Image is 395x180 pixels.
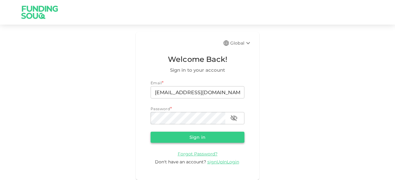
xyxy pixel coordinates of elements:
[178,151,218,157] a: Forgot Password?
[151,66,244,74] span: Sign in to your account
[151,86,244,98] input: email
[207,159,239,165] span: signUpInLogin
[155,159,206,165] span: Don't have an account?
[151,54,244,65] span: Welcome Back!
[151,112,225,124] input: password
[151,106,170,111] span: Password
[151,132,244,143] button: Sign in
[230,39,252,47] div: Global
[151,81,162,85] span: Email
